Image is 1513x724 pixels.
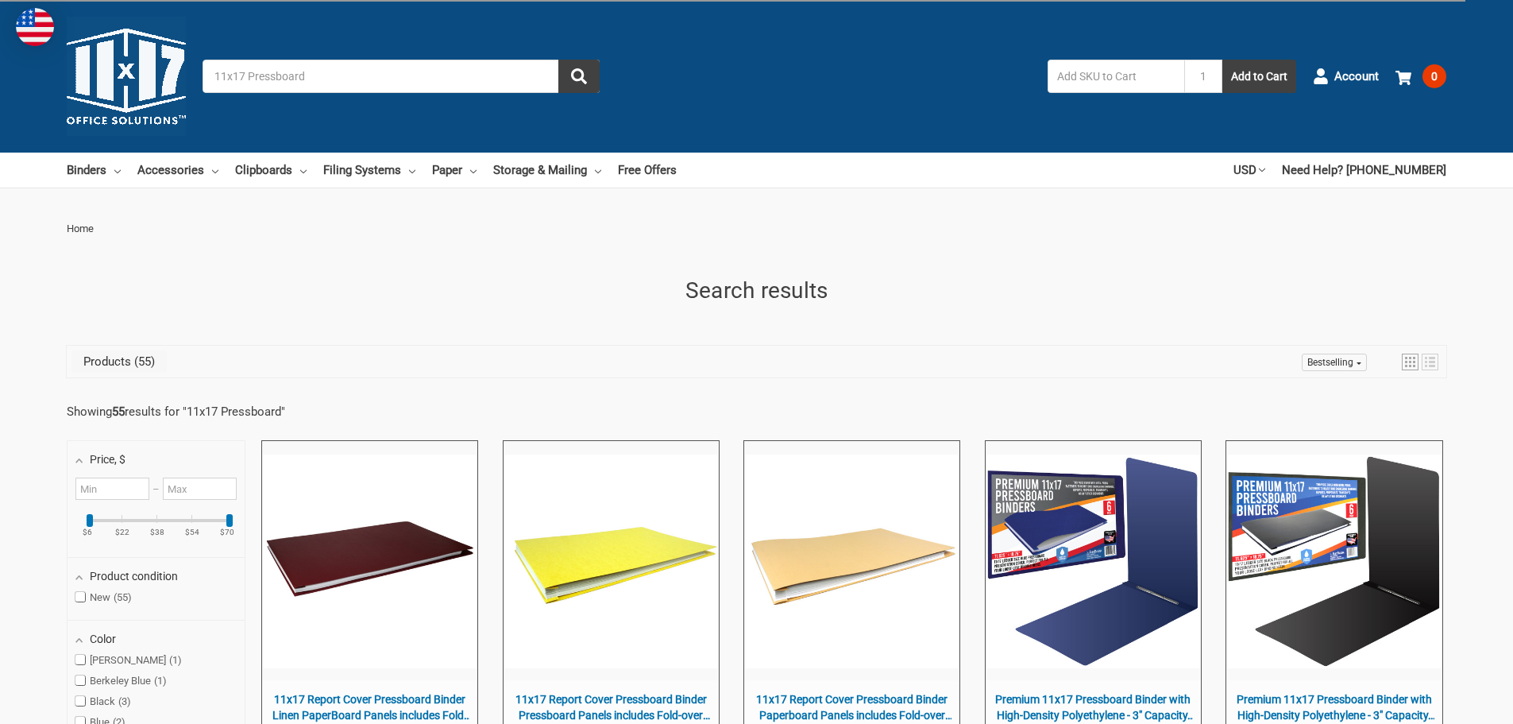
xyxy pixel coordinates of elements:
[493,153,601,188] a: Storage & Mailing
[114,453,125,466] span: , $
[114,591,132,603] span: 55
[210,528,244,536] ins: $70
[106,528,139,536] ins: $22
[90,633,116,645] span: Color
[137,153,218,188] a: Accessories
[75,695,131,708] span: Black
[203,60,600,93] input: Search by keyword, brand or SKU
[1233,153,1265,188] a: USD
[75,478,149,500] input: Minimum value
[1422,64,1446,88] span: 0
[90,453,125,466] span: Price
[432,153,477,188] a: Paper
[1307,357,1353,368] span: Bestselling
[71,350,167,373] a: View Products Tab
[67,153,121,188] a: Binders
[67,17,186,136] img: 11x17.com
[112,405,125,419] b: 55
[618,153,677,188] a: Free Offers
[176,528,209,536] ins: $54
[1048,60,1184,93] input: Add SKU to Cart
[1234,692,1434,723] span: Premium 11x17 Pressboard Binder with High-Density Polyethylene - 3" Capacity, Crush Finish Exteri...
[235,153,307,188] a: Clipboards
[1282,153,1446,188] a: Need Help? [PHONE_NUMBER]
[163,478,237,500] input: Maximum value
[169,654,182,666] span: 1
[1422,354,1438,370] a: View list mode
[141,528,174,536] ins: $38
[71,528,104,536] ins: $6
[154,675,167,687] span: 1
[323,153,415,188] a: Filing Systems
[1334,68,1379,86] span: Account
[1222,60,1296,93] button: Add to Cart
[90,570,178,583] span: Product condition
[1313,56,1379,97] a: Account
[118,695,131,707] span: 3
[67,405,285,419] div: Showing results for " "
[75,591,132,604] span: New
[1302,354,1367,371] a: Sort options
[75,675,167,687] span: Berkeley Blue
[67,223,94,234] span: Home
[187,405,281,419] a: 11x17 Pressboard
[270,692,469,723] span: 11x17 Report Cover Pressboard Binder Linen PaperBoard Panels includes Fold-over Metal Fastener Ag...
[994,692,1193,723] span: Premium 11x17 Pressboard Binder with High-Density Polyethylene - 3" Capacity, Crush Finish Exteri...
[752,692,951,723] span: 11x17 Report Cover Pressboard Binder Paperboard Panels includes Fold-over Metal Fastener | [PERSO...
[1395,56,1446,97] a: 0
[67,274,1446,308] h1: Search results
[1402,354,1418,370] a: View grid mode
[511,692,711,723] span: 11x17 Report Cover Pressboard Binder Pressboard Panels includes Fold-over Metal Fastener | Bobcat...
[75,654,182,667] span: [PERSON_NAME]
[149,483,162,495] span: –
[16,8,54,46] img: duty and tax information for United States
[131,354,155,369] span: 55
